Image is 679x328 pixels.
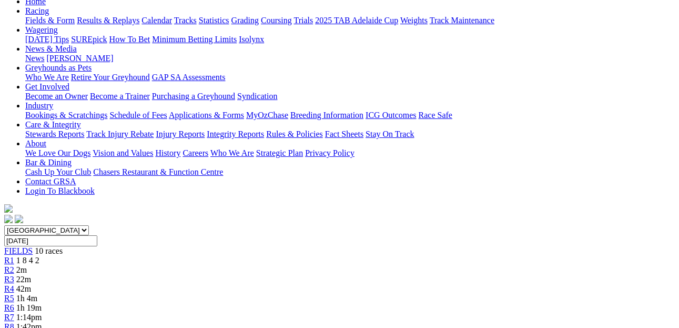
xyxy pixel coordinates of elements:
[4,256,14,265] a: R1
[266,130,323,138] a: Rules & Policies
[25,101,53,110] a: Industry
[293,16,313,25] a: Trials
[155,148,180,157] a: History
[430,16,494,25] a: Track Maintenance
[4,265,14,274] a: R2
[25,92,88,101] a: Become an Owner
[93,167,223,176] a: Chasers Restaurant & Function Centre
[71,73,150,82] a: Retire Your Greyhound
[305,148,354,157] a: Privacy Policy
[199,16,229,25] a: Statistics
[231,16,259,25] a: Grading
[210,148,254,157] a: Who We Are
[25,16,675,25] div: Racing
[25,139,46,148] a: About
[16,275,31,284] span: 22m
[25,82,69,91] a: Get Involved
[25,177,76,186] a: Contact GRSA
[25,54,675,63] div: News & Media
[16,284,31,293] span: 42m
[325,130,363,138] a: Fact Sheets
[25,130,84,138] a: Stewards Reports
[246,111,288,120] a: MyOzChase
[152,35,237,44] a: Minimum Betting Limits
[141,16,172,25] a: Calendar
[156,130,205,138] a: Injury Reports
[77,16,139,25] a: Results & Replays
[418,111,452,120] a: Race Safe
[16,313,42,322] span: 1:14pm
[290,111,363,120] a: Breeding Information
[46,54,113,63] a: [PERSON_NAME]
[4,215,13,223] img: facebook.svg
[4,235,97,246] input: Select date
[4,246,33,255] a: FIELDS
[93,148,153,157] a: Vision and Values
[315,16,398,25] a: 2025 TAB Adelaide Cup
[25,148,675,158] div: About
[25,130,675,139] div: Care & Integrity
[256,148,303,157] a: Strategic Plan
[4,275,14,284] a: R3
[90,92,150,101] a: Become a Trainer
[4,313,14,322] a: R7
[25,158,72,167] a: Bar & Dining
[152,73,226,82] a: GAP SA Assessments
[15,215,23,223] img: twitter.svg
[25,6,49,15] a: Racing
[4,284,14,293] a: R4
[239,35,264,44] a: Isolynx
[25,63,92,72] a: Greyhounds as Pets
[25,92,675,101] div: Get Involved
[4,303,14,312] a: R6
[16,303,42,312] span: 1h 19m
[25,167,91,176] a: Cash Up Your Club
[16,294,37,303] span: 1h 4m
[25,167,675,177] div: Bar & Dining
[86,130,154,138] a: Track Injury Rebate
[25,120,81,129] a: Care & Integrity
[4,294,14,303] a: R5
[25,111,107,120] a: Bookings & Scratchings
[25,44,77,53] a: News & Media
[25,73,675,82] div: Greyhounds as Pets
[25,148,90,157] a: We Love Our Dogs
[35,246,63,255] span: 10 races
[4,204,13,213] img: logo-grsa-white.png
[109,111,167,120] a: Schedule of Fees
[400,16,428,25] a: Weights
[25,35,675,44] div: Wagering
[169,111,244,120] a: Applications & Forms
[174,16,197,25] a: Tracks
[71,35,107,44] a: SUREpick
[207,130,264,138] a: Integrity Reports
[25,35,69,44] a: [DATE] Tips
[25,111,675,120] div: Industry
[366,111,416,120] a: ICG Outcomes
[261,16,292,25] a: Coursing
[237,92,277,101] a: Syndication
[25,186,95,195] a: Login To Blackbook
[109,35,150,44] a: How To Bet
[152,92,235,101] a: Purchasing a Greyhound
[16,256,39,265] span: 1 8 4 2
[25,73,69,82] a: Who We Are
[16,265,27,274] span: 2m
[25,54,44,63] a: News
[366,130,414,138] a: Stay On Track
[25,25,58,34] a: Wagering
[25,16,75,25] a: Fields & Form
[183,148,208,157] a: Careers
